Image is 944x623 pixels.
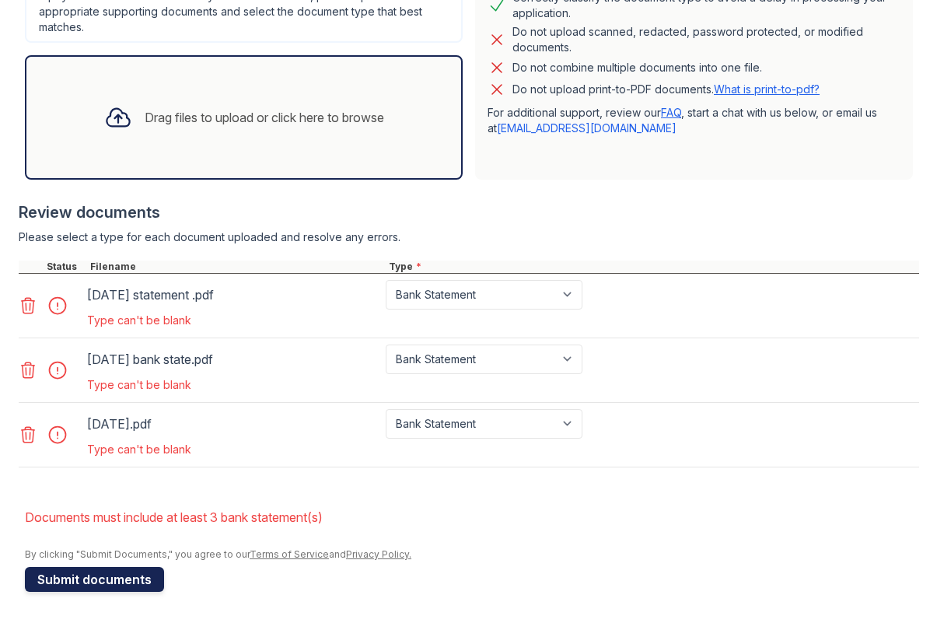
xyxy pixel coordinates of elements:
div: Review documents [19,201,919,223]
a: FAQ [661,106,681,119]
div: Type [386,261,919,273]
li: Documents must include at least 3 bank statement(s) [25,502,919,533]
div: Type can't be blank [87,377,586,393]
div: By clicking "Submit Documents," you agree to our and [25,548,919,561]
div: Type can't be blank [87,313,586,328]
div: Please select a type for each document uploaded and resolve any errors. [19,229,919,245]
p: For additional support, review our , start a chat with us below, or email us at [488,105,900,136]
div: [DATE].pdf [87,411,379,436]
a: [EMAIL_ADDRESS][DOMAIN_NAME] [497,121,677,135]
div: Do not combine multiple documents into one file. [512,58,762,77]
div: Type can't be blank [87,442,586,457]
div: [DATE] bank state.pdf [87,347,379,372]
a: Terms of Service [250,548,329,560]
p: Do not upload print-to-PDF documents. [512,82,820,97]
div: [DATE] statement .pdf [87,282,379,307]
button: Submit documents [25,567,164,592]
a: Privacy Policy. [346,548,411,560]
div: Filename [87,261,386,273]
div: Status [44,261,87,273]
div: Drag files to upload or click here to browse [145,108,384,127]
div: Do not upload scanned, redacted, password protected, or modified documents. [512,24,900,55]
a: What is print-to-pdf? [714,82,820,96]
